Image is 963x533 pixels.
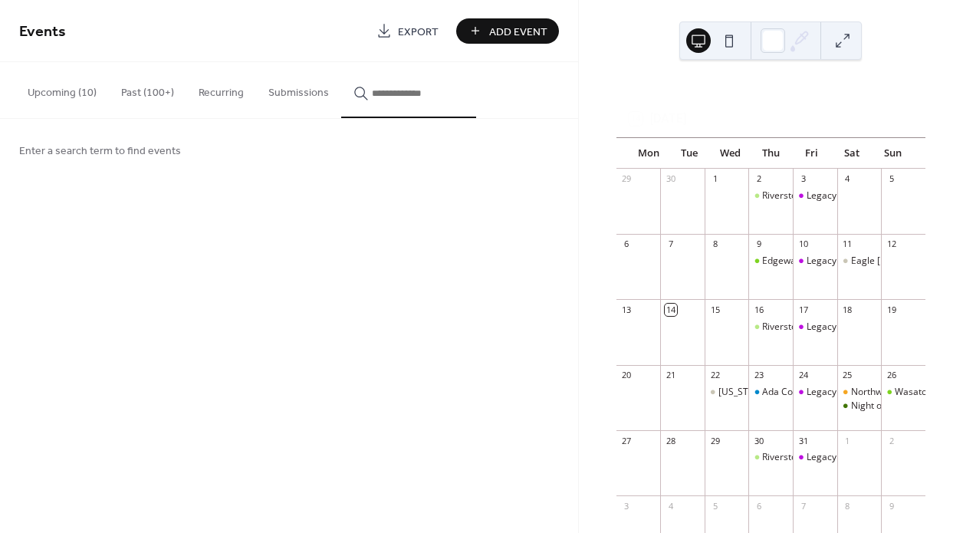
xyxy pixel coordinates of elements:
div: 5 [709,500,721,512]
div: 7 [665,239,676,250]
div: 28 [665,435,676,446]
div: Ada County Sheriff Department [762,386,896,399]
div: 3 [621,500,633,512]
div: Night of a Thousand Pumpkins [837,400,882,413]
button: Add Event [456,18,559,44]
div: 12 [886,239,897,250]
div: 7 [797,500,809,512]
div: 30 [665,173,676,185]
span: Add Event [489,24,547,40]
div: 22 [709,370,721,381]
div: Tue [669,138,710,169]
div: Edgewater Apartments Coffee Day! [762,255,913,268]
div: [DATE] [616,82,925,100]
div: 29 [709,435,721,446]
div: 17 [797,304,809,315]
div: 23 [753,370,764,381]
a: Export [365,18,450,44]
div: 19 [886,304,897,315]
div: Sun [873,138,913,169]
button: Past (100+) [109,62,186,117]
div: Thu [751,138,791,169]
div: 5 [886,173,897,185]
div: 26 [886,370,897,381]
div: 9 [886,500,897,512]
div: 14 [665,304,676,315]
div: [US_STATE] Power Company [718,386,840,399]
div: 31 [797,435,809,446]
div: Eagle Harvest Festival [837,255,882,268]
div: 10 [797,239,809,250]
div: Legacy Neighborhood [807,321,900,334]
div: Riverstone [762,451,807,464]
div: 2 [753,173,764,185]
div: 11 [842,239,853,250]
span: Enter a search term to find events [19,143,181,160]
div: Wasatch Sport Horses [881,386,925,399]
div: Sat [832,138,873,169]
button: Submissions [256,62,341,117]
div: Mon [629,138,669,169]
div: 8 [709,239,721,250]
div: Legacy Neighborhood [807,451,900,464]
span: Events [19,17,66,47]
div: Edgewater Apartments Coffee Day! [748,255,793,268]
div: 2 [886,435,897,446]
div: 6 [621,239,633,250]
div: Eagle [DATE] [851,255,907,268]
div: Fri [791,138,832,169]
div: 3 [797,173,809,185]
button: Upcoming (10) [15,62,109,117]
div: 6 [753,500,764,512]
div: 30 [753,435,764,446]
div: 4 [665,500,676,512]
div: Wed [710,138,751,169]
div: Idaho Power Company [705,386,749,399]
div: Ada County Sheriff Department [748,386,793,399]
div: 21 [665,370,676,381]
div: 24 [797,370,809,381]
div: Riverstone [748,189,793,202]
div: Legacy Neighborhood [793,321,837,334]
div: 15 [709,304,721,315]
button: Recurring [186,62,256,117]
div: 20 [621,370,633,381]
div: 4 [842,173,853,185]
div: Northwest Pets 20th Anniversary [837,386,882,399]
div: Legacy Neighborhood [793,189,837,202]
div: Legacy Neighborhood [793,386,837,399]
div: Riverstone [762,321,807,334]
div: Legacy Neighborhood [793,451,837,464]
div: 9 [753,239,764,250]
div: 13 [621,304,633,315]
div: Legacy Neighborhood [807,255,900,268]
div: 18 [842,304,853,315]
div: Riverstone [748,451,793,464]
div: 1 [842,435,853,446]
div: Riverstone [748,321,793,334]
div: 27 [621,435,633,446]
div: 8 [842,500,853,512]
div: 16 [753,304,764,315]
div: Legacy Neighborhood [807,189,900,202]
div: Legacy Neighborhood [793,255,837,268]
div: Riverstone [762,189,807,202]
div: Legacy Neighborhood [807,386,900,399]
div: 25 [842,370,853,381]
div: 29 [621,173,633,185]
div: 1 [709,173,721,185]
span: Export [398,24,439,40]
